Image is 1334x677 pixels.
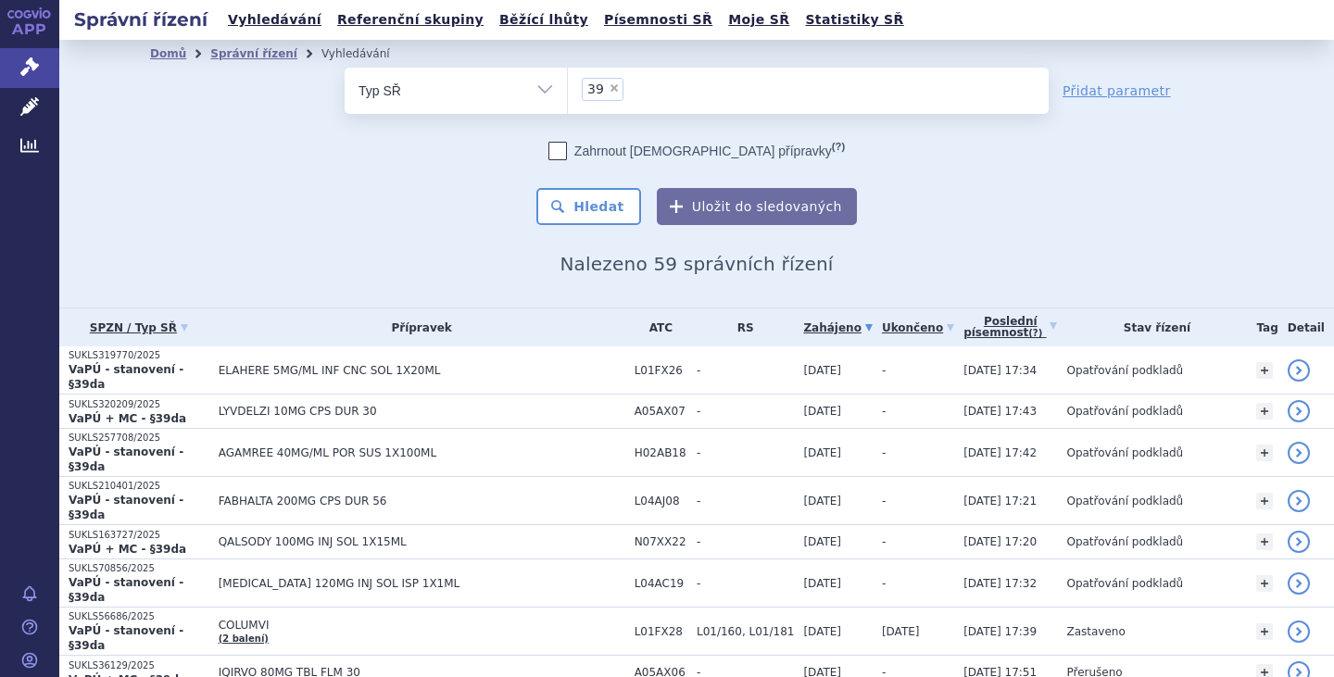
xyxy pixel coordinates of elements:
[219,446,625,459] span: AGAMREE 40MG/ML POR SUS 1X100ML
[69,445,183,473] strong: VaPÚ - stanovení - §39da
[150,47,186,60] a: Domů
[587,82,604,95] span: 39
[882,625,920,638] span: [DATE]
[69,315,209,341] a: SPZN / Typ SŘ
[625,308,687,346] th: ATC
[803,495,841,508] span: [DATE]
[1256,493,1273,509] a: +
[963,625,1037,638] span: [DATE] 17:39
[882,535,886,548] span: -
[803,446,841,459] span: [DATE]
[1066,495,1183,508] span: Opatřování podkladů
[209,308,625,346] th: Přípravek
[1288,572,1310,595] a: detail
[1288,400,1310,422] a: detail
[882,364,886,377] span: -
[1066,577,1183,590] span: Opatřování podkladů
[69,624,183,652] strong: VaPÚ - stanovení - §39da
[536,188,641,225] button: Hledat
[1063,81,1171,100] a: Přidat parametr
[1278,308,1334,346] th: Detail
[1066,405,1183,418] span: Opatřování podkladů
[1066,535,1183,548] span: Opatřování podkladů
[321,40,414,68] li: Vyhledávání
[1256,575,1273,592] a: +
[803,577,841,590] span: [DATE]
[635,495,687,508] span: L04AJ08
[69,398,209,411] p: SUKLS320209/2025
[548,142,845,160] label: Zahrnout [DEMOGRAPHIC_DATA] přípravky
[882,577,886,590] span: -
[69,576,183,604] strong: VaPÚ - stanovení - §39da
[69,349,209,362] p: SUKLS319770/2025
[963,577,1037,590] span: [DATE] 17:32
[697,364,794,377] span: -
[219,405,625,418] span: LYVDELZI 10MG CPS DUR 30
[219,577,625,590] span: [MEDICAL_DATA] 120MG INJ SOL ISP 1X1ML
[963,405,1037,418] span: [DATE] 17:43
[69,363,183,391] strong: VaPÚ - stanovení - §39da
[803,405,841,418] span: [DATE]
[1256,403,1273,420] a: +
[219,364,625,377] span: ELAHERE 5MG/ML INF CNC SOL 1X20ML
[697,495,794,508] span: -
[69,480,209,493] p: SUKLS210401/2025
[882,405,886,418] span: -
[697,446,794,459] span: -
[222,7,327,32] a: Vyhledávání
[635,364,687,377] span: L01FX26
[882,495,886,508] span: -
[1288,359,1310,382] a: detail
[687,308,794,346] th: RS
[963,364,1037,377] span: [DATE] 17:34
[963,446,1037,459] span: [DATE] 17:42
[1256,623,1273,640] a: +
[697,625,794,638] span: L01/160, L01/181
[803,625,841,638] span: [DATE]
[1256,362,1273,379] a: +
[697,577,794,590] span: -
[69,494,183,521] strong: VaPÚ - stanovení - §39da
[1057,308,1247,346] th: Stav řízení
[1288,621,1310,643] a: detail
[832,141,845,153] abbr: (?)
[635,535,687,548] span: N07XX22
[657,188,857,225] button: Uložit do sledovaných
[69,432,209,445] p: SUKLS257708/2025
[59,6,222,32] h2: Správní řízení
[494,7,594,32] a: Běžící lhůty
[69,610,209,623] p: SUKLS56686/2025
[69,543,186,556] strong: VaPÚ + MC - §39da
[803,315,872,341] a: Zahájeno
[219,495,625,508] span: FABHALTA 200MG CPS DUR 56
[560,253,833,275] span: Nalezeno 59 správních řízení
[1288,442,1310,464] a: detail
[882,315,954,341] a: Ukončeno
[598,7,718,32] a: Písemnosti SŘ
[1028,328,1042,339] abbr: (?)
[963,308,1057,346] a: Poslednípísemnost(?)
[219,633,269,644] a: (2 balení)
[219,619,625,632] span: COLUMVI
[635,405,687,418] span: A05AX07
[332,7,489,32] a: Referenční skupiny
[1066,625,1125,638] span: Zastaveno
[1066,446,1183,459] span: Opatřování podkladů
[219,535,625,548] span: QALSODY 100MG INJ SOL 1X15ML
[1256,533,1273,550] a: +
[69,562,209,575] p: SUKLS70856/2025
[69,529,209,542] p: SUKLS163727/2025
[803,364,841,377] span: [DATE]
[697,535,794,548] span: -
[1256,445,1273,461] a: +
[635,577,687,590] span: L04AC19
[882,446,886,459] span: -
[69,412,186,425] strong: VaPÚ + MC - §39da
[803,535,841,548] span: [DATE]
[799,7,909,32] a: Statistiky SŘ
[609,82,620,94] span: ×
[1066,364,1183,377] span: Opatřování podkladů
[963,535,1037,548] span: [DATE] 17:20
[629,77,639,100] input: 39
[697,405,794,418] span: -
